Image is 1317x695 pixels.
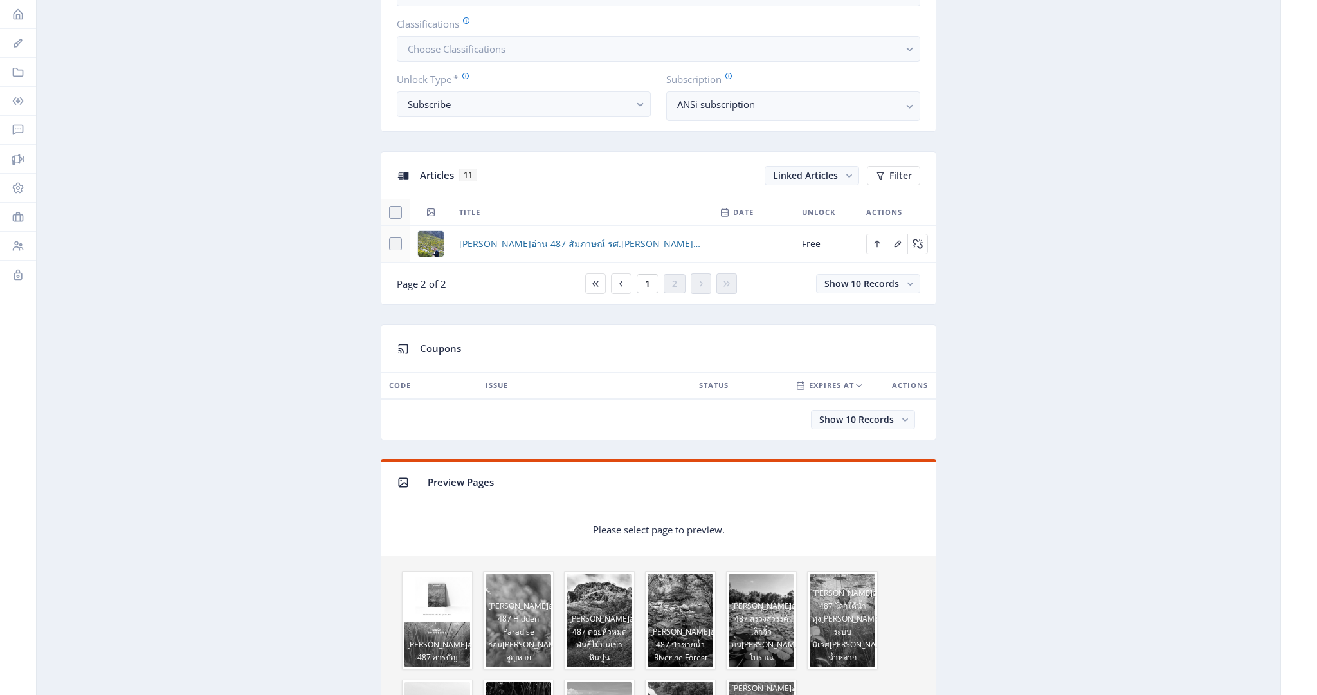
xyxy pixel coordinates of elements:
span: [PERSON_NAME]อ่าน 487 โลกใต้น้ำ ทุ่ง[PERSON_NAME] ระบบนิเวศ[PERSON_NAME]-น้ำหลาก [810,577,875,667]
span: 2 [672,279,677,289]
span: [PERSON_NAME]อ่าน 487 ดอยหัวหมด พันธุ์ไม้บนเขาหินปูน [567,602,632,667]
button: Show 10 Records [816,274,920,293]
button: 2 [664,274,686,293]
span: Choose Classifications [408,42,505,55]
div: Preview Pages [428,472,920,492]
span: [PERSON_NAME]อ่าน 487 ป่าชายน้ำ Riverine Forest [648,615,713,667]
p: Please select page to preview. [593,523,725,536]
span: STATUS [699,378,729,393]
span: Linked Articles [773,169,838,181]
span: Show 10 Records [819,413,894,425]
label: Unlock Type [397,72,640,86]
span: 11 [459,169,477,181]
a: [PERSON_NAME]อ่าน 487 สัมภาษณ์ รศ.[PERSON_NAME]ษฐ์ [PERSON_NAME] "ความจริงของ[PERSON_NAME] ย่อมดำ... [459,236,704,252]
div: Subscribe [408,97,630,112]
a: Edit page [907,237,928,249]
span: Filter [889,171,912,181]
span: [PERSON_NAME]อ่าน 487 สารบัญ [404,628,470,667]
span: [PERSON_NAME]อ่าน 487 Hidden Paradise ก่อน[PERSON_NAME]จะสูญหาย [486,589,551,667]
span: Show 10 Records [824,277,899,290]
span: Coupons [420,342,461,355]
a: Edit page [866,237,887,249]
span: Title [459,205,480,220]
button: Subscribe [397,91,651,117]
a: Edit page [887,237,907,249]
nb-select-label: ANSi subscription [677,97,899,112]
button: 1 [637,274,658,293]
span: Unlock [802,205,835,220]
label: Subscription [666,72,910,86]
button: Choose Classifications [397,36,920,62]
button: Filter [867,166,920,185]
span: EXPIRES AT [809,378,854,393]
button: ANSi subscription [666,91,920,121]
span: Date [733,205,754,220]
app-collection-view: Coupons [381,324,936,440]
span: ISSUE [486,378,508,393]
app-collection-view: Articles [381,151,936,305]
span: Articles [420,169,454,181]
button: Show 10 Records [811,410,915,429]
label: Classifications [397,17,910,31]
span: 1 [645,279,650,289]
span: [PERSON_NAME]อ่าน 487 สรวงสวรรค์เล็กจิ๋ว บน[PERSON_NAME]ชายฝั่งโบราณ [729,589,794,667]
span: CODE [389,378,411,393]
img: 72611abe-d534-4a1b-8257-00ecedc225c0.png [418,231,444,257]
span: Page 2 of 2 [397,277,446,290]
span: Actions [892,378,928,393]
td: Free [794,226,858,263]
button: Linked Articles [765,166,859,185]
span: Actions [866,205,902,220]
